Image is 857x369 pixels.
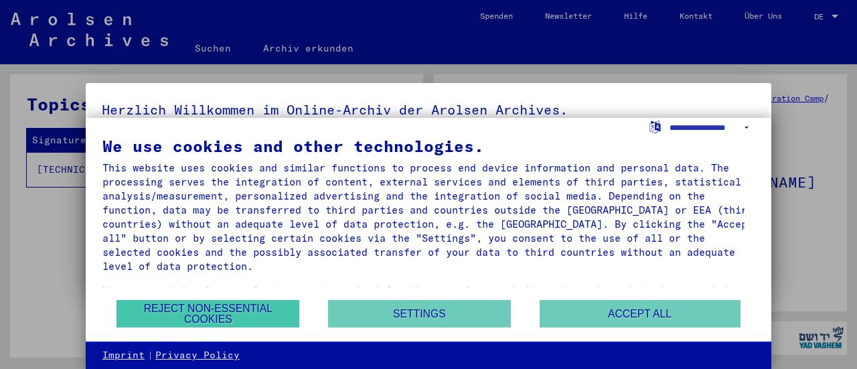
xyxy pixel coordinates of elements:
[102,161,755,273] div: This website uses cookies and similar functions to process end device information and personal da...
[116,300,299,327] button: Reject non-essential cookies
[540,300,741,327] button: Accept all
[102,138,755,154] div: We use cookies and other technologies.
[328,300,511,327] button: Settings
[102,99,755,121] h5: Herzlich Willkommen im Online-Archiv der Arolsen Archives.
[155,349,240,362] a: Privacy Policy
[102,349,145,362] a: Imprint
